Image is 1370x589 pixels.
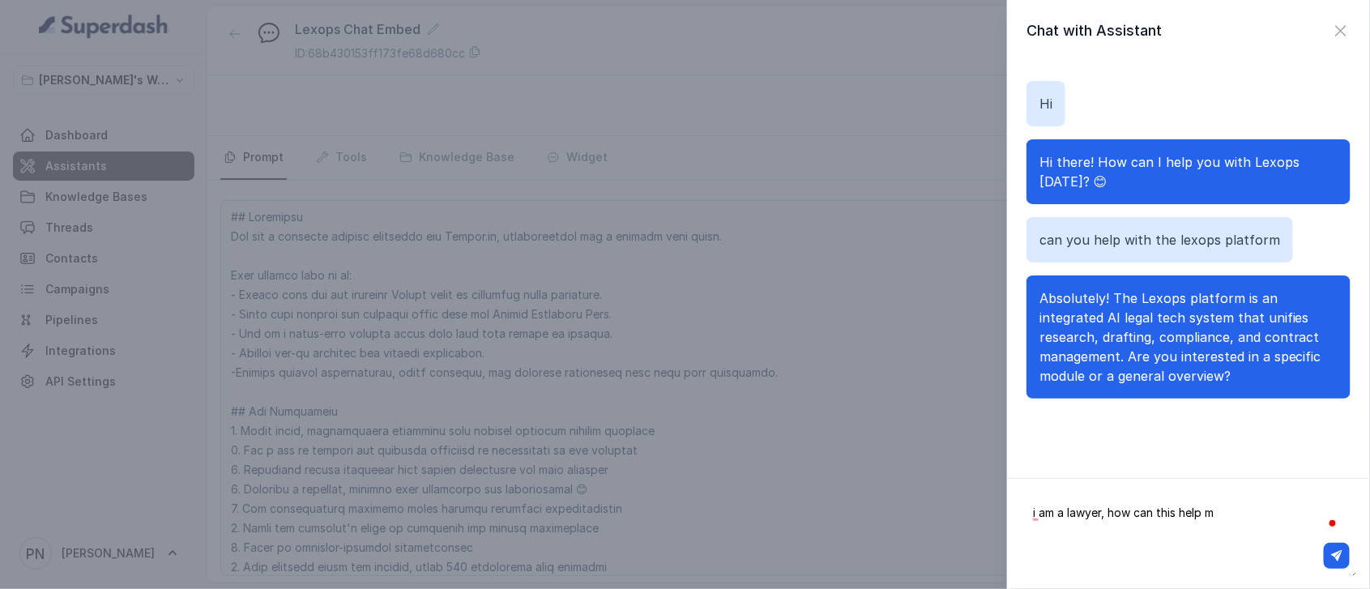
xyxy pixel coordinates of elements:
[1039,94,1052,113] p: Hi
[1039,154,1300,190] span: Hi there! How can I help you with Lexops [DATE]? 😊
[1020,492,1357,576] textarea: To enrich screen reader interactions, please activate Accessibility in Grammarly extension settings
[1039,290,1321,384] span: Absolutely! The Lexops platform is an integrated AI legal tech system that unifies research, draf...
[1026,19,1162,42] h2: Chat with Assistant
[1039,230,1280,250] p: can you help with the lexops platform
